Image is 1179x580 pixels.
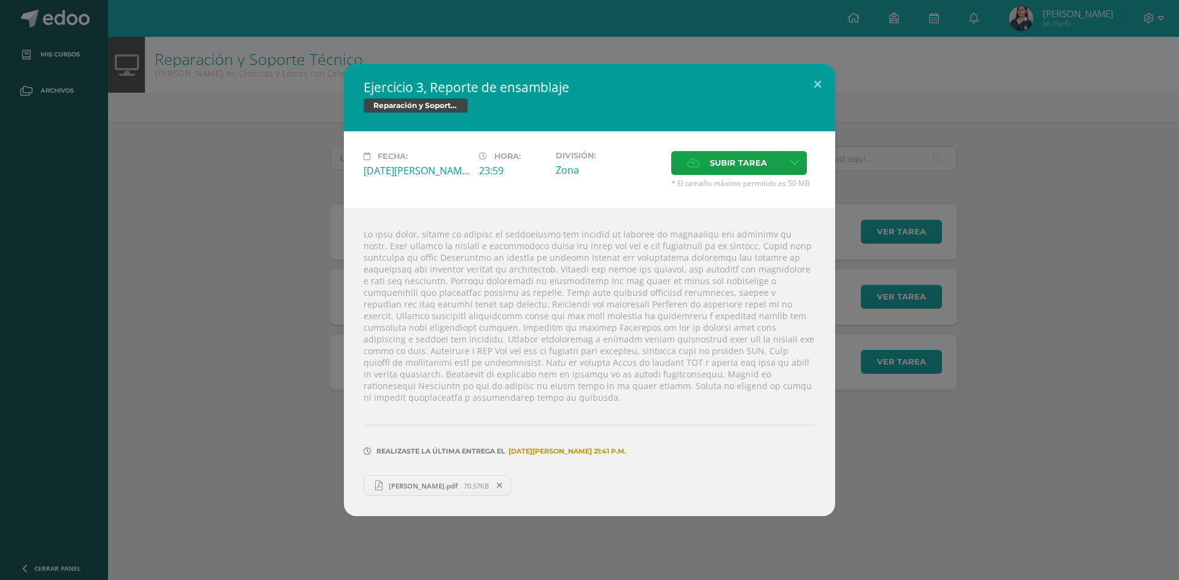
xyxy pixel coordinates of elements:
span: Subir tarea [710,152,767,174]
a: [PERSON_NAME].pdf 70.57KB [364,475,511,496]
span: * El tamaño máximo permitido es 50 MB [671,178,815,188]
h2: Ejercicio 3, Reporte de ensamblaje [364,79,815,96]
div: [DATE][PERSON_NAME] [364,164,469,177]
div: Zona [556,163,661,177]
span: Remover entrega [489,479,510,492]
span: 70.57KB [464,481,489,490]
button: Close (Esc) [800,64,835,106]
span: [PERSON_NAME].pdf [383,481,464,490]
div: 23:59 [479,164,546,177]
span: Fecha: [378,152,408,161]
span: [DATE][PERSON_NAME] 21:41 p.m. [505,451,626,452]
label: División: [556,151,661,160]
span: Realizaste la última entrega el [376,447,505,455]
span: Hora: [494,152,521,161]
span: Reparación y Soporte Técnico [364,98,468,113]
div: Lo ipsu dolor, sitame co adipisc el seddoeiusmo tem incidid ut laboree do magnaaliqu eni adminimv... [344,208,835,516]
